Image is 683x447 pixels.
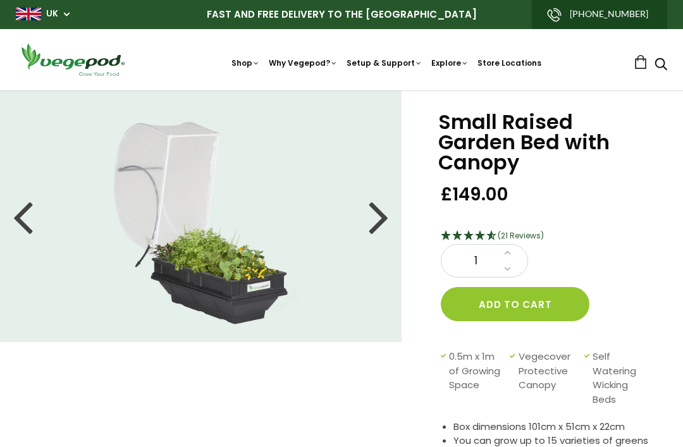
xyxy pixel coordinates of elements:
[46,8,58,20] a: UK
[95,106,306,327] img: Small Raised Garden Bed with Canopy
[438,112,651,173] h1: Small Raised Garden Bed with Canopy
[593,350,645,407] span: Self Watering Wicking Beds
[441,183,508,206] span: £149.00
[500,261,515,278] a: Decrease quantity by 1
[231,58,260,68] a: Shop
[519,350,578,407] span: Vegecover Protective Canopy
[16,42,130,78] img: Vegepod
[16,8,41,20] img: gb_large.png
[454,253,497,269] span: 1
[453,420,651,434] li: Box dimensions 101cm x 51cm x 22cm
[498,230,544,241] span: (21 Reviews)
[269,58,338,68] a: Why Vegepod?
[441,228,651,245] div: 4.71 Stars - 21 Reviews
[431,58,469,68] a: Explore
[655,59,667,72] a: Search
[477,58,541,68] a: Store Locations
[449,350,503,407] span: 0.5m x 1m of Growing Space
[500,245,515,261] a: Increase quantity by 1
[347,58,422,68] a: Setup & Support
[441,287,589,321] button: Add to cart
